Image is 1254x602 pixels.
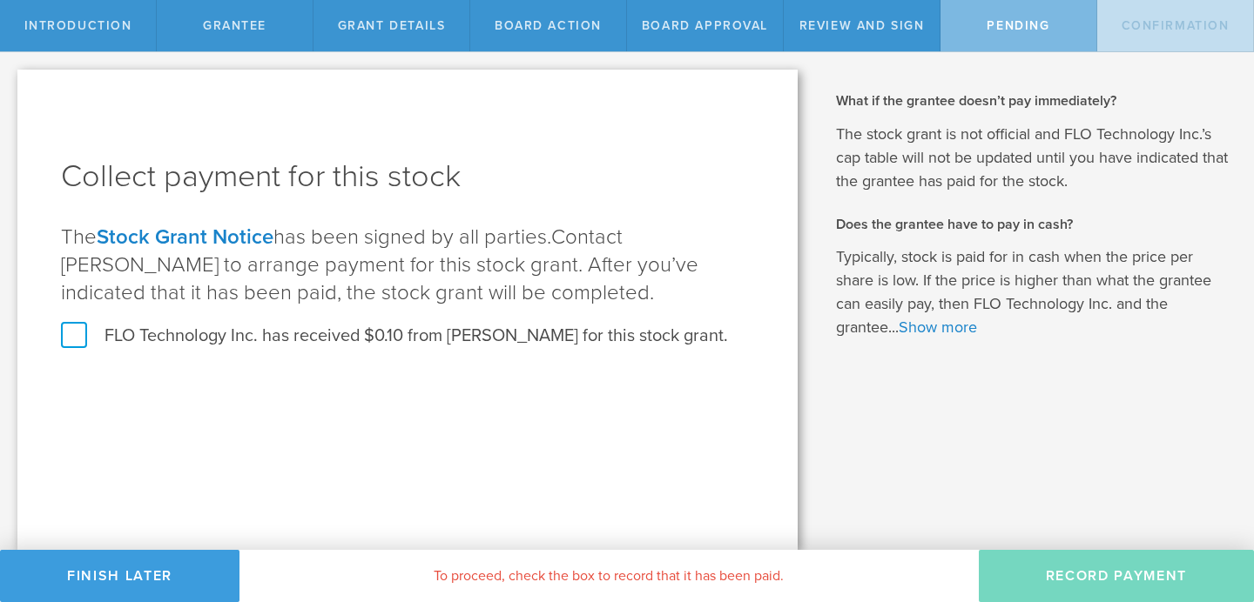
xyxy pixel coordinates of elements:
[338,18,446,33] span: Grant Details
[61,324,728,347] label: FLO Technology Inc. has received $0.10 from [PERSON_NAME] for this stock grant.
[642,18,768,33] span: Board Approval
[836,91,1228,110] h2: What if the grantee doesn’t pay immediately?
[61,224,754,307] p: The has been signed by all parties.
[1122,18,1230,33] span: Confirmation
[97,224,273,250] a: Stock Grant Notice
[836,123,1228,193] p: The stock grant is not official and FLO Technology Inc.’s cap table will not be updated until you...
[434,567,784,585] span: To proceed, check the box to record that it has been paid.
[899,318,977,337] a: Show more
[61,224,698,305] span: Contact [PERSON_NAME] to arrange payment for this stock grant. After you’ve indicated that it has...
[979,550,1254,602] button: Record Payment
[203,18,266,33] span: Grantee
[836,245,1228,339] p: Typically, stock is paid for in cash when the price per share is low. If the price is higher than...
[61,156,754,197] h1: Collect payment for this stock
[24,18,132,33] span: Introduction
[799,18,925,33] span: Review and Sign
[987,18,1049,33] span: Pending
[836,215,1228,234] h2: Does the grantee have to pay in cash?
[495,18,602,33] span: Board Action
[1167,466,1254,550] iframe: Chat Widget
